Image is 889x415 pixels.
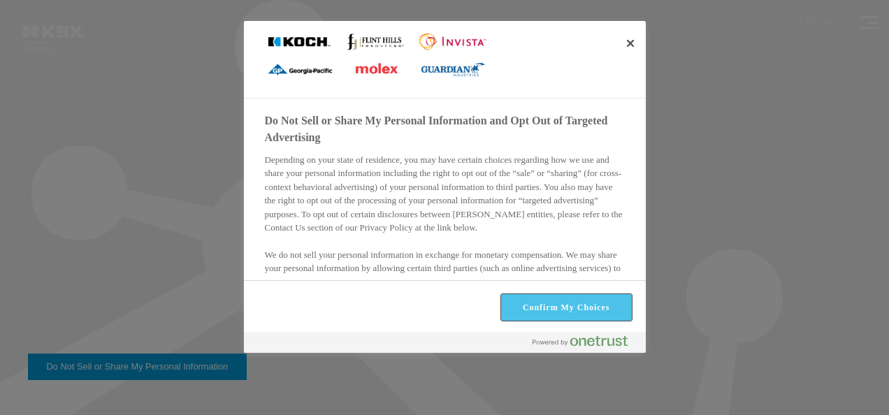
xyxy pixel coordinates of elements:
a: Powered by OneTrust Opens in a new Tab [533,335,639,353]
iframe: Chat Widget [819,348,889,415]
img: Company Logo Lockup [265,31,489,80]
h2: Do Not Sell or Share My Personal Information and Opt Out of Targeted Advertising [265,112,623,146]
div: Preference center [244,21,646,353]
button: Confirm My Choices [501,294,632,321]
div: Do Not Sell or Share My Personal Information and Opt Out of Targeted Advertising [244,21,646,353]
img: Powered by OneTrust Opens in a new Tab [533,335,628,347]
button: Close [615,28,646,59]
div: Company Logo Lockup [265,28,489,84]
